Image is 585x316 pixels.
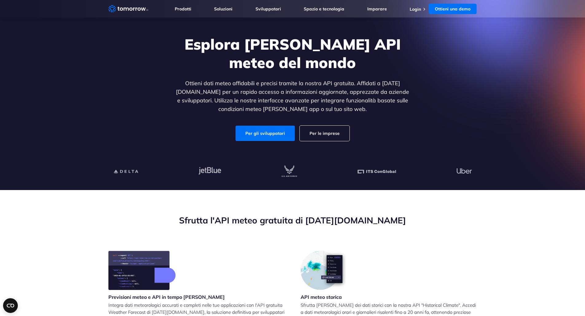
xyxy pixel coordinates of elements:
a: Prodotti [175,6,191,12]
font: Previsioni meteo e API in tempo [PERSON_NAME] [108,294,225,300]
font: Esplora [PERSON_NAME] API meteo del mondo [185,35,401,72]
font: Ottieni dati meteo affidabili e precisi tramite la nostra API gratuita. Affidati a [DATE][DOMAIN_... [176,80,409,112]
a: Login [410,6,421,12]
font: Per gli sviluppatori [245,131,285,136]
a: Soluzioni [214,6,232,12]
button: Apri widget CMP [3,298,18,313]
a: Sviluppatori [255,6,281,12]
a: Per gli sviluppatori [236,126,295,141]
a: Imparare [367,6,387,12]
a: Ottieni una demo [429,4,477,14]
font: Sfrutta l'API meteo gratuita di [DATE][DOMAIN_NAME] [179,215,406,226]
font: Per le imprese [310,131,340,136]
a: Spazio e tecnologia [304,6,344,12]
a: Collegamento alla casa [108,4,148,13]
font: API meteo storica [301,294,342,300]
font: Ottieni una demo [435,6,470,12]
a: Per le imprese [300,126,349,141]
